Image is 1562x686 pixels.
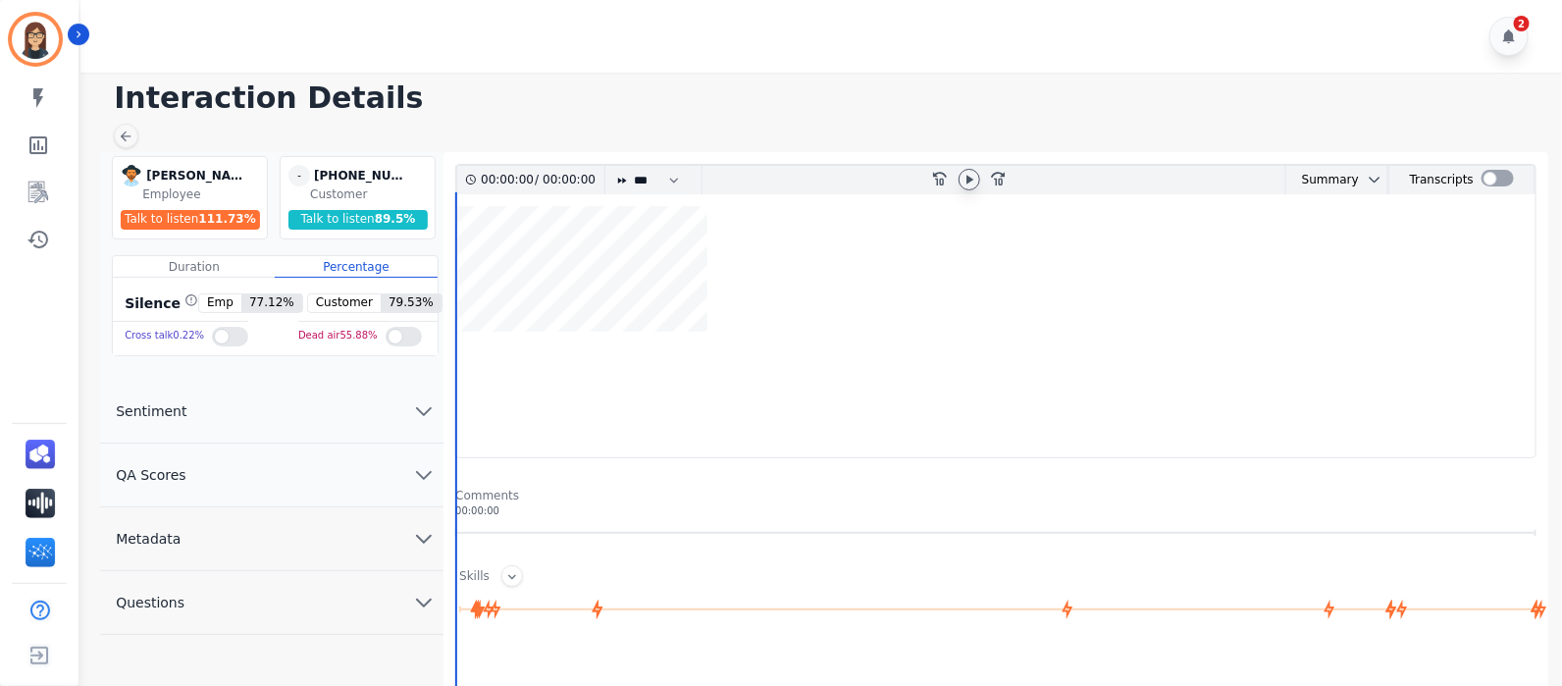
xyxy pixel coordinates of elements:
[1359,172,1382,187] button: chevron down
[1367,172,1382,187] svg: chevron down
[481,166,600,194] div: /
[308,294,381,312] span: Customer
[100,465,202,485] span: QA Scores
[275,256,437,278] div: Percentage
[12,16,59,63] img: Bordered avatar
[298,322,378,350] div: Dead air 55.88 %
[100,380,443,444] button: Sentiment chevron down
[288,165,310,186] span: -
[381,294,442,312] span: 79.53 %
[459,568,490,587] div: Skills
[412,591,436,614] svg: chevron down
[455,503,1536,518] div: 00:00:00
[100,593,200,612] span: Questions
[310,186,431,202] div: Customer
[114,80,1542,116] h1: Interaction Details
[314,165,412,186] div: [PHONE_NUMBER]
[412,527,436,551] svg: chevron down
[412,463,436,487] svg: chevron down
[113,256,275,278] div: Duration
[121,293,198,313] div: Silence
[100,401,202,421] span: Sentiment
[146,165,244,186] div: [PERSON_NAME] undefined
[1286,166,1359,194] div: Summary
[121,210,260,230] div: Talk to listen
[288,210,428,230] div: Talk to listen
[455,488,1536,503] div: Comments
[539,166,593,194] div: 00:00:00
[100,444,443,507] button: QA Scores chevron down
[100,507,443,571] button: Metadata chevron down
[125,322,204,350] div: Cross talk 0.22 %
[481,166,535,194] div: 00:00:00
[142,186,263,202] div: Employee
[198,212,255,226] span: 111.73 %
[1410,166,1474,194] div: Transcripts
[375,212,416,226] span: 89.5 %
[412,399,436,423] svg: chevron down
[1514,16,1530,31] div: 2
[100,529,196,549] span: Metadata
[241,294,302,312] span: 77.12 %
[199,294,241,312] span: Emp
[100,571,443,635] button: Questions chevron down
